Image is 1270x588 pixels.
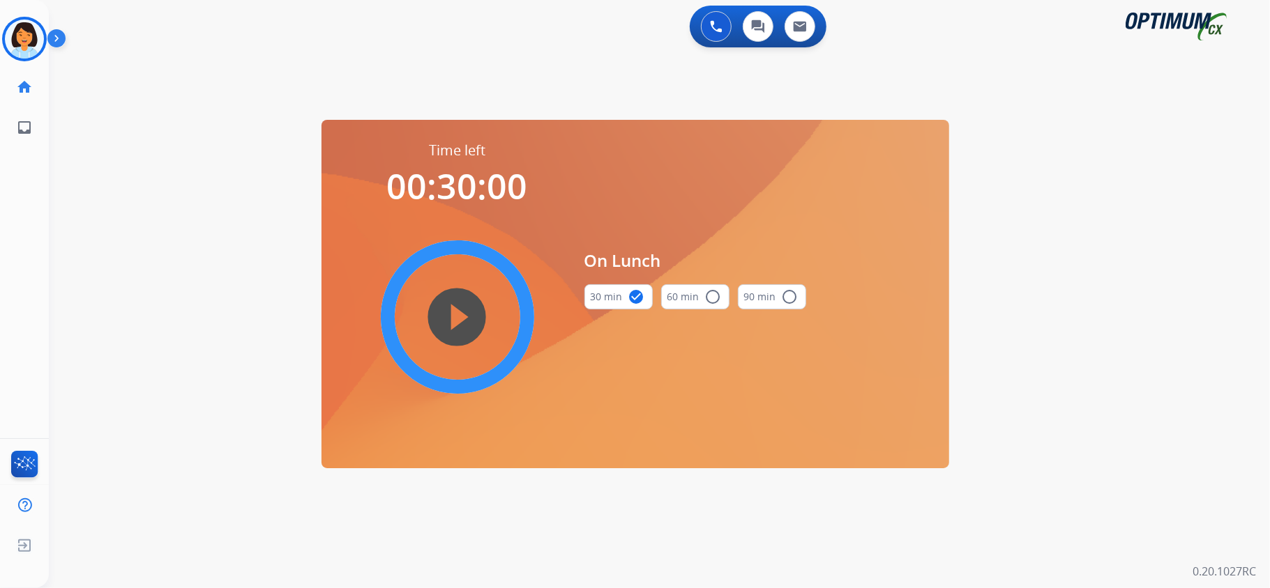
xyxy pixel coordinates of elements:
[1193,563,1256,580] p: 0.20.1027RC
[628,288,645,305] mat-icon: check_circle
[584,248,806,273] span: On Lunch
[429,141,485,160] span: Time left
[387,162,528,210] span: 00:30:00
[449,309,466,325] mat-icon: play_circle_filled
[705,288,722,305] mat-icon: radio_button_unchecked
[584,284,653,309] button: 30 min
[661,284,730,309] button: 60 min
[16,79,33,95] mat-icon: home
[782,288,799,305] mat-icon: radio_button_unchecked
[16,119,33,136] mat-icon: inbox
[5,20,44,59] img: avatar
[738,284,806,309] button: 90 min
